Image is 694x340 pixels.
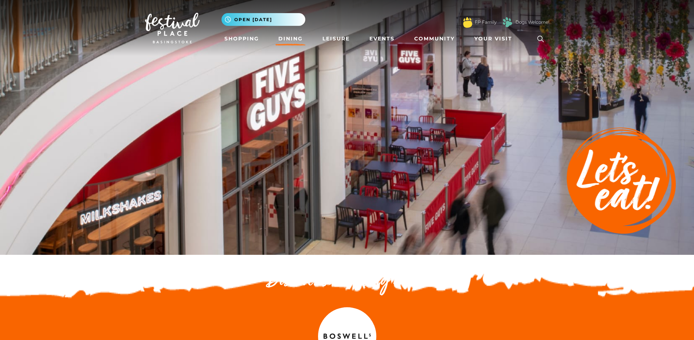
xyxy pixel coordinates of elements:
[275,32,306,46] a: Dining
[475,19,497,25] a: FP Family
[471,32,519,46] a: Your Visit
[145,13,200,43] img: Festival Place Logo
[221,32,262,46] a: Shopping
[145,269,549,293] h2: Discover something new...
[221,13,305,26] button: Open [DATE]
[515,19,549,25] a: Dogs Welcome!
[474,35,512,43] span: Your Visit
[319,32,353,46] a: Leisure
[234,16,272,23] span: Open [DATE]
[411,32,458,46] a: Community
[366,32,397,46] a: Events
